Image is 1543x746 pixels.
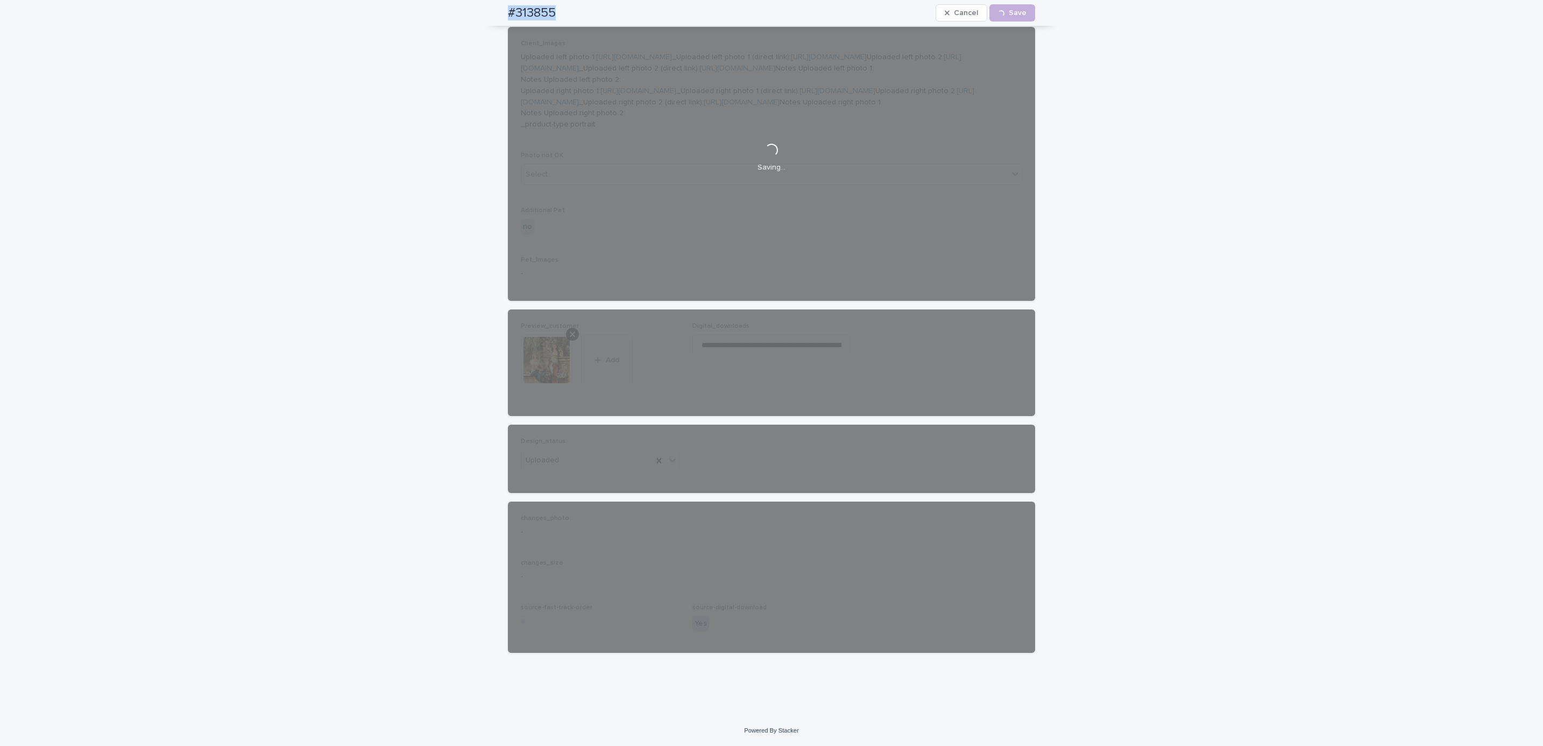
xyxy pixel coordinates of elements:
[936,4,987,22] button: Cancel
[989,4,1035,22] button: Save
[954,9,978,17] span: Cancel
[1009,9,1027,17] span: Save
[758,163,785,172] p: Saving…
[744,727,798,734] a: Powered By Stacker
[508,5,556,21] h2: #313855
